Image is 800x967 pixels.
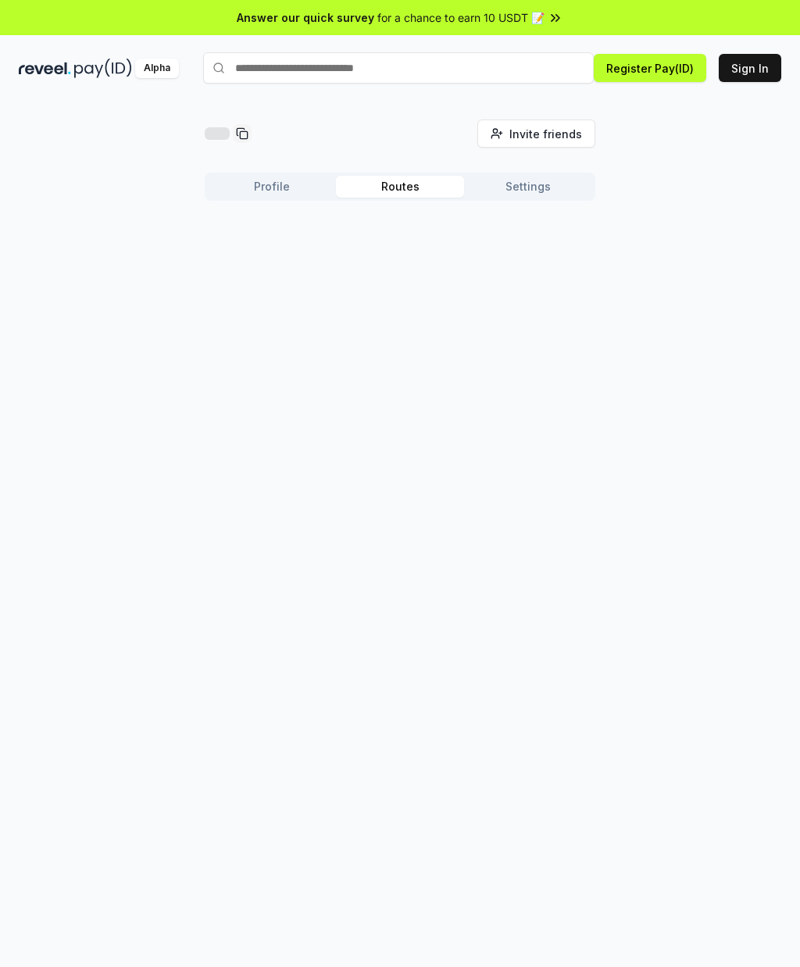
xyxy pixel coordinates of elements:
[336,176,464,198] button: Routes
[477,120,595,148] button: Invite friends
[464,176,592,198] button: Settings
[74,59,132,78] img: pay_id
[135,59,179,78] div: Alpha
[377,9,545,26] span: for a chance to earn 10 USDT 📝
[208,176,336,198] button: Profile
[19,59,71,78] img: reveel_dark
[509,126,582,142] span: Invite friends
[719,54,781,82] button: Sign In
[594,54,706,82] button: Register Pay(ID)
[237,9,374,26] span: Answer our quick survey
